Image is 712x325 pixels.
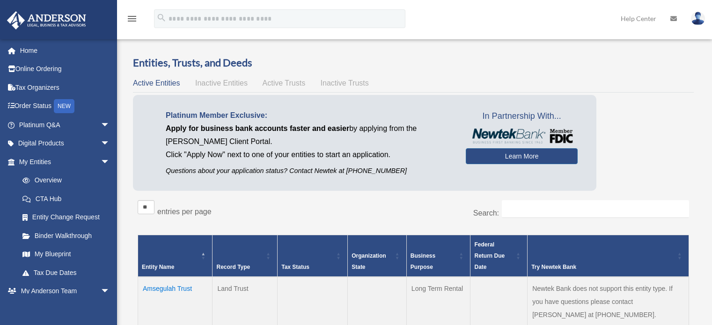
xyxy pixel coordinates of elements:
th: Organization State: Activate to sort [348,235,407,277]
i: menu [126,13,138,24]
a: menu [126,16,138,24]
a: Platinum Q&Aarrow_drop_down [7,116,124,134]
p: Click "Apply Now" next to one of your entities to start an application. [166,148,452,161]
a: CTA Hub [13,189,119,208]
span: Business Purpose [411,253,435,270]
span: Inactive Entities [195,79,248,87]
a: Learn More [466,148,578,164]
a: My Entitiesarrow_drop_down [7,152,119,171]
span: In Partnership With... [466,109,578,124]
a: Online Ordering [7,60,124,79]
a: Tax Organizers [7,78,124,97]
div: NEW [54,99,74,113]
th: Business Purpose: Activate to sort [406,235,470,277]
a: Digital Productsarrow_drop_down [7,134,124,153]
span: Tax Status [281,264,309,270]
span: arrow_drop_down [101,134,119,153]
th: Try Newtek Bank : Activate to sort [528,235,689,277]
span: Inactive Trusts [321,79,369,87]
a: Tax Due Dates [13,263,119,282]
img: NewtekBankLogoSM.png [470,129,573,144]
label: entries per page [157,208,212,216]
i: search [156,13,167,23]
a: Overview [13,171,115,190]
p: by applying from the [PERSON_NAME] Client Portal. [166,122,452,148]
th: Tax Status: Activate to sort [278,235,348,277]
a: Order StatusNEW [7,97,124,116]
span: Federal Return Due Date [474,241,505,270]
th: Record Type: Activate to sort [213,235,278,277]
p: Questions about your application status? Contact Newtek at [PHONE_NUMBER] [166,165,452,177]
div: Try Newtek Bank [531,261,675,273]
h3: Entities, Trusts, and Deeds [133,56,694,70]
a: My Blueprint [13,245,119,264]
a: Entity Change Request [13,208,119,227]
label: Search: [473,209,499,217]
span: Record Type [216,264,250,270]
span: arrow_drop_down [101,152,119,172]
p: Platinum Member Exclusive: [166,109,452,122]
span: Apply for business bank accounts faster and easier [166,124,349,132]
img: Anderson Advisors Platinum Portal [4,11,89,29]
th: Entity Name: Activate to invert sorting [138,235,213,277]
th: Federal Return Due Date: Activate to sort [470,235,528,277]
a: My Anderson Teamarrow_drop_down [7,282,124,301]
span: arrow_drop_down [101,116,119,135]
span: Active Entities [133,79,180,87]
img: User Pic [691,12,705,25]
span: Active Trusts [263,79,306,87]
span: Organization State [352,253,386,270]
a: Binder Walkthrough [13,226,119,245]
span: arrow_drop_down [101,282,119,301]
span: Entity Name [142,264,174,270]
a: Home [7,41,124,60]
